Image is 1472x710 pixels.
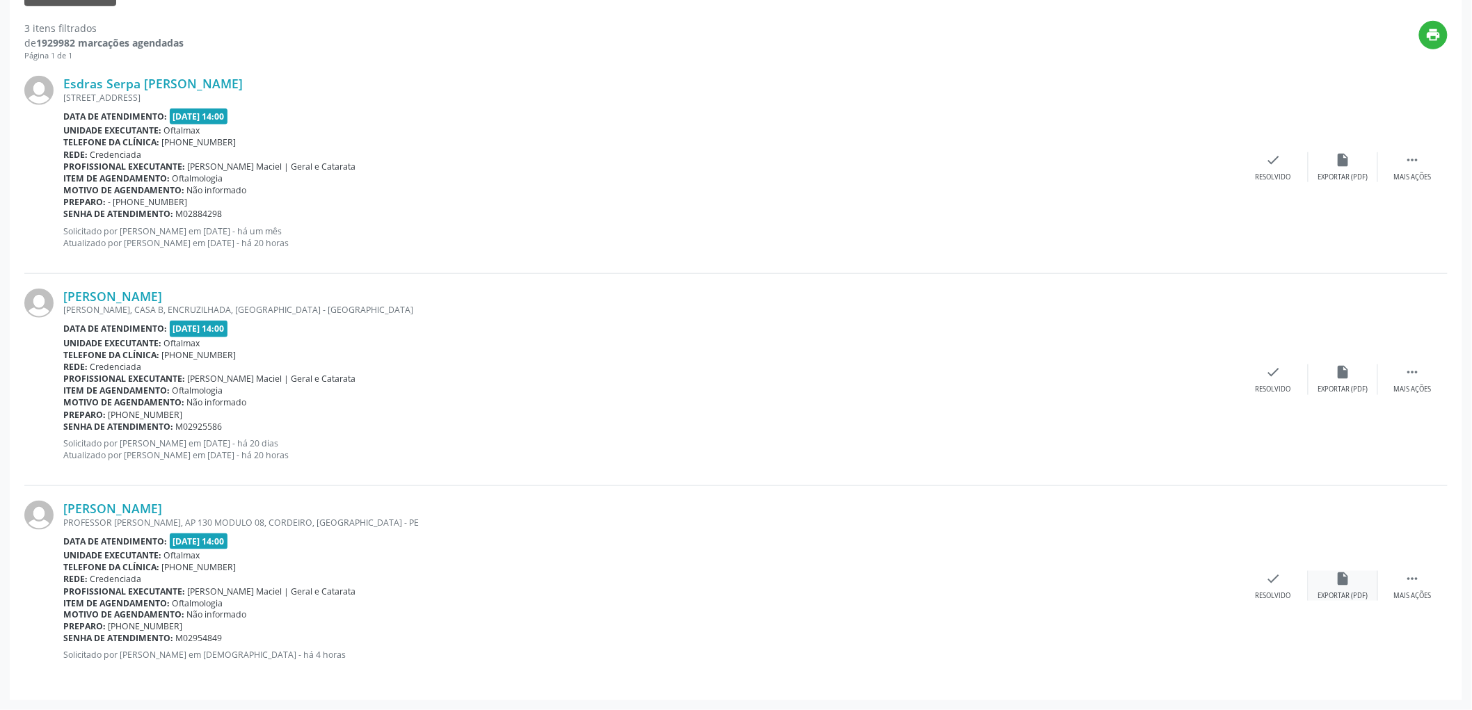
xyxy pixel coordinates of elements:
b: Motivo de agendamento: [63,184,184,196]
p: Solicitado por [PERSON_NAME] em [DEMOGRAPHIC_DATA] - há 4 horas [63,650,1239,661]
span: M02954849 [176,633,223,645]
div: PROFESSOR [PERSON_NAME], AP 130 MODULO 08, CORDEIRO, [GEOGRAPHIC_DATA] - PE [63,517,1239,529]
span: [PHONE_NUMBER] [162,349,237,361]
span: [PHONE_NUMBER] [162,561,237,573]
b: Unidade executante: [63,337,161,349]
span: [PERSON_NAME] Maciel | Geral e Catarata [188,586,356,597]
b: Preparo: [63,621,106,633]
span: Oftalmax [164,549,200,561]
i: insert_drive_file [1336,571,1351,586]
span: [DATE] 14:00 [170,108,228,124]
b: Telefone da clínica: [63,136,159,148]
b: Profissional executante: [63,373,185,385]
i: insert_drive_file [1336,364,1351,380]
span: Não informado [187,396,247,408]
span: Credenciada [90,573,142,585]
a: Esdras Serpa [PERSON_NAME] [63,76,243,91]
span: [DATE] 14:00 [170,321,228,337]
span: [PERSON_NAME] Maciel | Geral e Catarata [188,373,356,385]
span: M02925586 [176,421,223,433]
span: Não informado [187,184,247,196]
span: Oftalmologia [173,385,223,396]
span: [PHONE_NUMBER] [109,409,183,421]
span: [PHONE_NUMBER] [162,136,237,148]
div: Página 1 de 1 [24,50,184,62]
div: Mais ações [1394,591,1432,601]
b: Data de atendimento: [63,111,167,122]
b: Item de agendamento: [63,385,170,396]
b: Rede: [63,573,88,585]
span: Oftalmax [164,337,200,349]
span: - [PHONE_NUMBER] [109,196,188,208]
b: Preparo: [63,409,106,421]
b: Unidade executante: [63,549,161,561]
div: Mais ações [1394,172,1432,182]
b: Motivo de agendamento: [63,609,184,621]
b: Unidade executante: [63,124,161,136]
span: Oftalmologia [173,172,223,184]
span: M02884298 [176,208,223,220]
i:  [1405,152,1421,168]
div: Mais ações [1394,385,1432,394]
span: Credenciada [90,361,142,373]
div: Resolvido [1256,591,1291,601]
div: [STREET_ADDRESS] [63,92,1239,104]
div: Exportar (PDF) [1318,172,1368,182]
img: img [24,289,54,318]
span: Oftalmax [164,124,200,136]
button: print [1419,21,1448,49]
b: Data de atendimento: [63,323,167,334]
b: Telefone da clínica: [63,349,159,361]
a: [PERSON_NAME] [63,289,162,304]
span: [PHONE_NUMBER] [109,621,183,633]
div: [PERSON_NAME], CASA B, ENCRUZILHADA, [GEOGRAPHIC_DATA] - [GEOGRAPHIC_DATA] [63,304,1239,316]
div: Exportar (PDF) [1318,385,1368,394]
span: [DATE] 14:00 [170,533,228,549]
span: Credenciada [90,149,142,161]
div: Resolvido [1256,172,1291,182]
b: Senha de atendimento: [63,208,173,220]
i: print [1426,27,1441,42]
b: Senha de atendimento: [63,421,173,433]
b: Profissional executante: [63,586,185,597]
b: Senha de atendimento: [63,633,173,645]
b: Rede: [63,149,88,161]
i:  [1405,364,1421,380]
strong: 1929982 marcações agendadas [36,36,184,49]
b: Item de agendamento: [63,172,170,184]
a: [PERSON_NAME] [63,501,162,516]
span: [PERSON_NAME] Maciel | Geral e Catarata [188,161,356,172]
b: Item de agendamento: [63,597,170,609]
i: check [1266,364,1281,380]
i:  [1405,571,1421,586]
div: Exportar (PDF) [1318,591,1368,601]
div: 3 itens filtrados [24,21,184,35]
p: Solicitado por [PERSON_NAME] em [DATE] - há 20 dias Atualizado por [PERSON_NAME] em [DATE] - há 2... [63,437,1239,461]
i: check [1266,571,1281,586]
b: Motivo de agendamento: [63,396,184,408]
img: img [24,501,54,530]
span: Oftalmologia [173,597,223,609]
b: Telefone da clínica: [63,561,159,573]
i: check [1266,152,1281,168]
i: insert_drive_file [1336,152,1351,168]
span: Não informado [187,609,247,621]
div: Resolvido [1256,385,1291,394]
b: Profissional executante: [63,161,185,172]
b: Data de atendimento: [63,535,167,547]
p: Solicitado por [PERSON_NAME] em [DATE] - há um mês Atualizado por [PERSON_NAME] em [DATE] - há 20... [63,225,1239,249]
img: img [24,76,54,105]
div: de [24,35,184,50]
b: Preparo: [63,196,106,208]
b: Rede: [63,361,88,373]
